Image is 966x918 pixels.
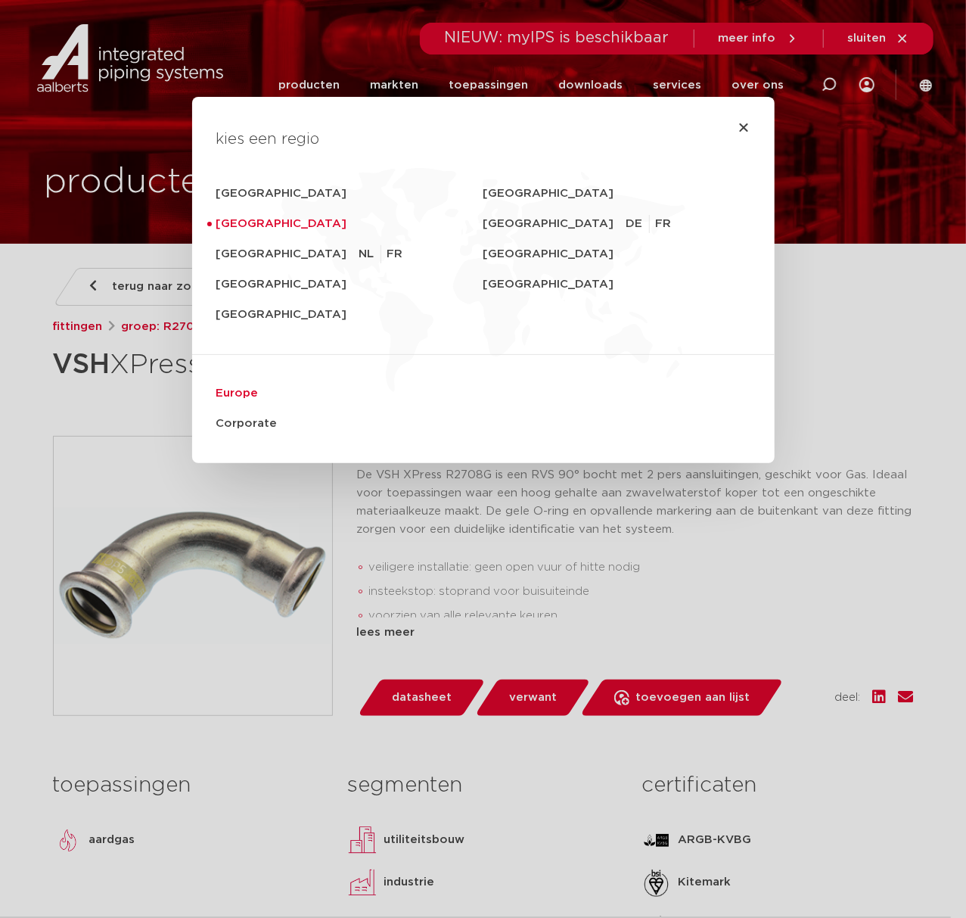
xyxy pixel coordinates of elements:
a: Europe [216,378,750,409]
a: [GEOGRAPHIC_DATA] [483,209,626,239]
a: [GEOGRAPHIC_DATA] [483,239,750,269]
nav: Menu [216,179,750,439]
a: [GEOGRAPHIC_DATA] [216,300,483,330]
a: [GEOGRAPHIC_DATA] [216,269,483,300]
a: DE [626,215,650,233]
a: [GEOGRAPHIC_DATA] [216,209,483,239]
a: NL [359,245,381,263]
a: FR [387,245,403,263]
a: [GEOGRAPHIC_DATA] [483,269,750,300]
a: FR [656,215,678,233]
ul: [GEOGRAPHIC_DATA] [626,209,684,239]
a: [GEOGRAPHIC_DATA] [216,239,359,269]
a: [GEOGRAPHIC_DATA] [483,179,750,209]
a: [GEOGRAPHIC_DATA] [216,179,483,209]
a: Close [738,121,750,133]
h4: kies een regio [216,127,750,151]
ul: [GEOGRAPHIC_DATA] [359,239,403,269]
a: Corporate [216,409,750,439]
